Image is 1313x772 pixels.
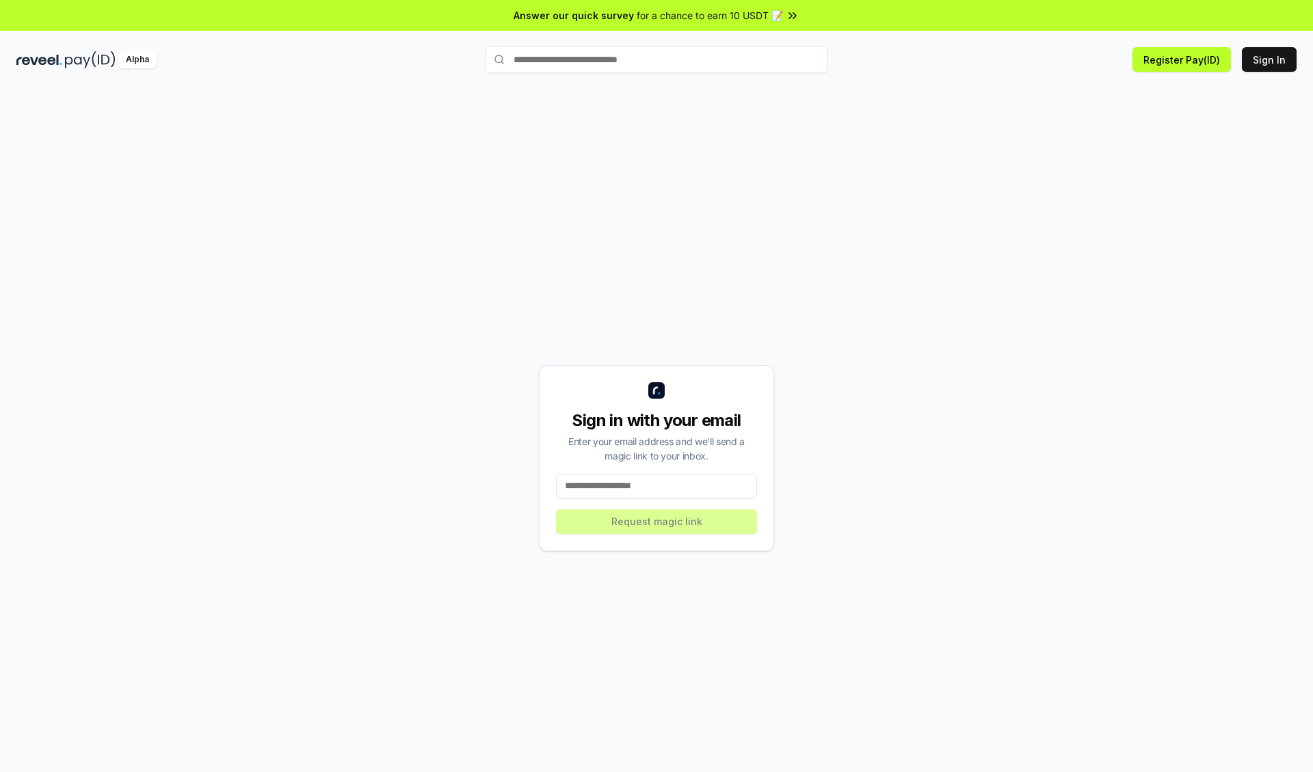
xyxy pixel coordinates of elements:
div: Sign in with your email [556,410,757,431]
span: for a chance to earn 10 USDT 📝 [637,8,783,23]
div: Alpha [118,51,157,68]
img: logo_small [648,382,665,399]
img: reveel_dark [16,51,62,68]
div: Enter your email address and we’ll send a magic link to your inbox. [556,434,757,463]
img: pay_id [65,51,116,68]
button: Register Pay(ID) [1132,47,1231,72]
span: Answer our quick survey [514,8,634,23]
button: Sign In [1242,47,1297,72]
